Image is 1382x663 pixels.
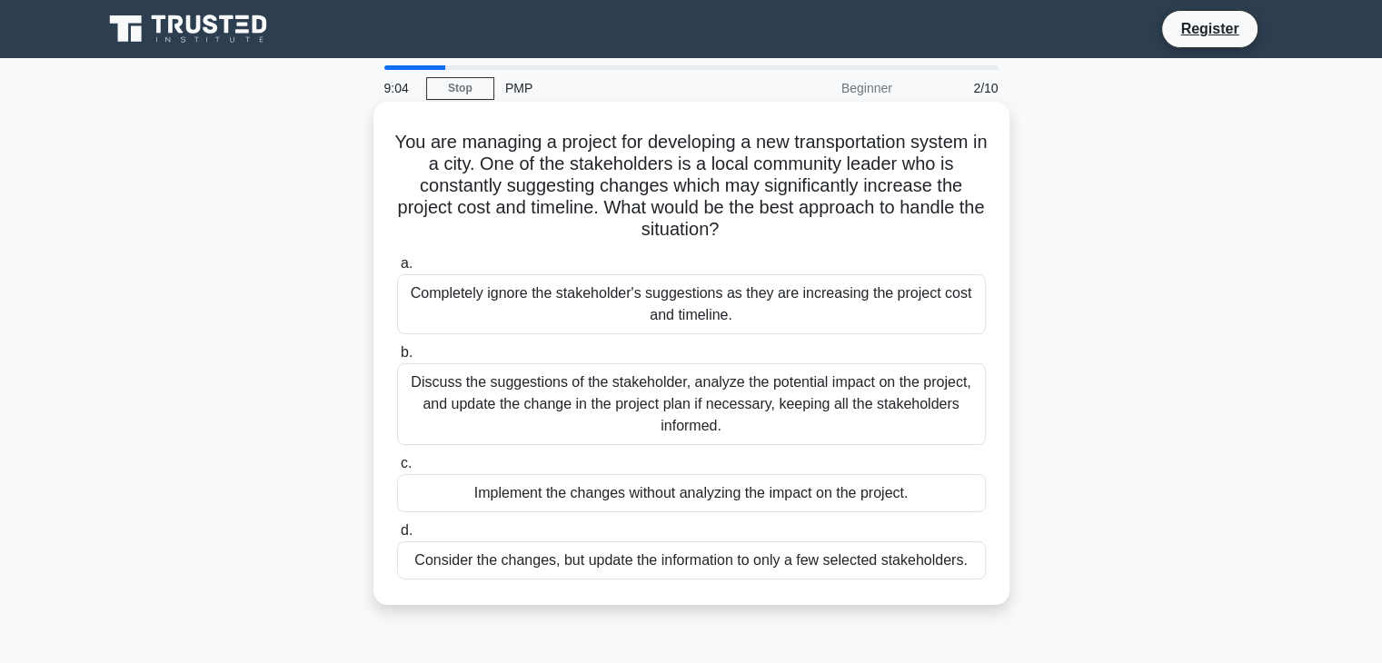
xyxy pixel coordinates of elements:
div: 9:04 [373,70,426,106]
div: Consider the changes, but update the information to only a few selected stakeholders. [397,541,986,579]
div: 2/10 [903,70,1009,106]
a: Register [1169,17,1249,40]
span: d. [401,522,413,538]
div: Beginner [744,70,903,106]
div: Discuss the suggestions of the stakeholder, analyze the potential impact on the project, and upda... [397,363,986,445]
span: a. [401,255,413,271]
div: Completely ignore the stakeholder's suggestions as they are increasing the project cost and timel... [397,274,986,334]
a: Stop [426,77,494,100]
div: Implement the changes without analyzing the impact on the project. [397,474,986,512]
span: c. [401,455,412,470]
span: b. [401,344,413,360]
div: PMP [494,70,744,106]
h5: You are managing a project for developing a new transportation system in a city. One of the stake... [395,131,988,242]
